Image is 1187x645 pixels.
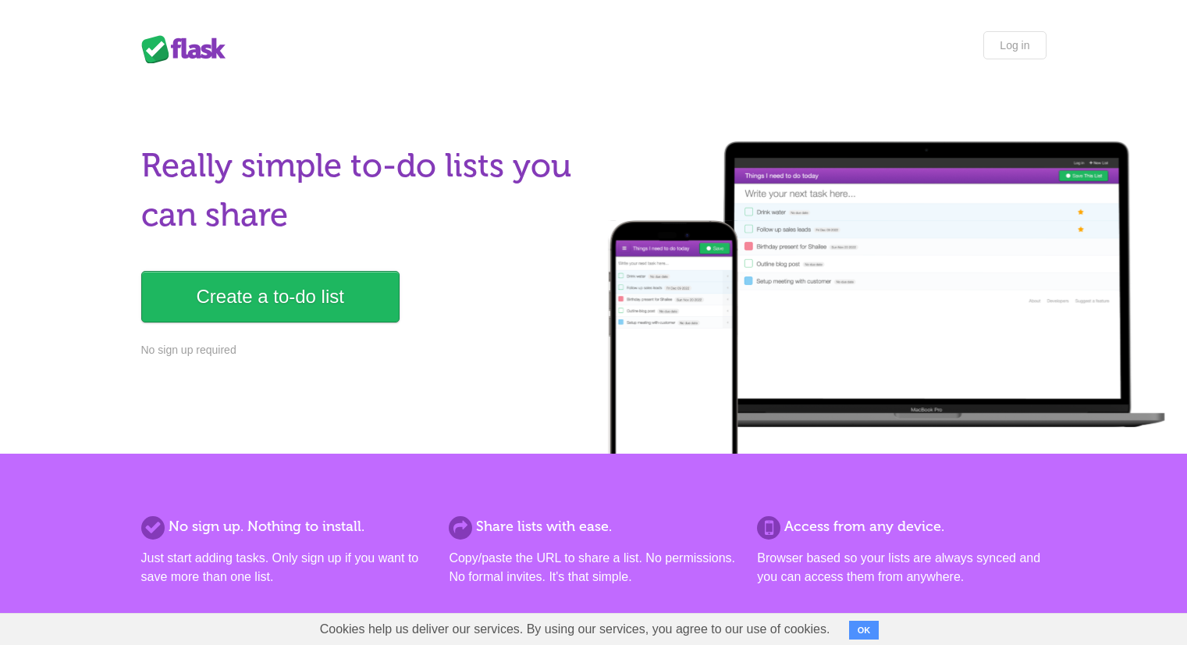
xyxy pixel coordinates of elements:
[757,549,1046,586] p: Browser based so your lists are always synced and you can access them from anywhere.
[141,342,585,358] p: No sign up required
[849,621,880,640] button: OK
[141,35,235,63] div: Flask Lists
[449,516,737,537] h2: Share lists with ease.
[449,549,737,586] p: Copy/paste the URL to share a list. No permissions. No formal invites. It's that simple.
[141,549,430,586] p: Just start adding tasks. Only sign up if you want to save more than one list.
[141,271,400,322] a: Create a to-do list
[983,31,1046,59] a: Log in
[304,614,846,645] span: Cookies help us deliver our services. By using our services, you agree to our use of cookies.
[141,141,585,240] h1: Really simple to-do lists you can share
[141,516,430,537] h2: No sign up. Nothing to install.
[757,516,1046,537] h2: Access from any device.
